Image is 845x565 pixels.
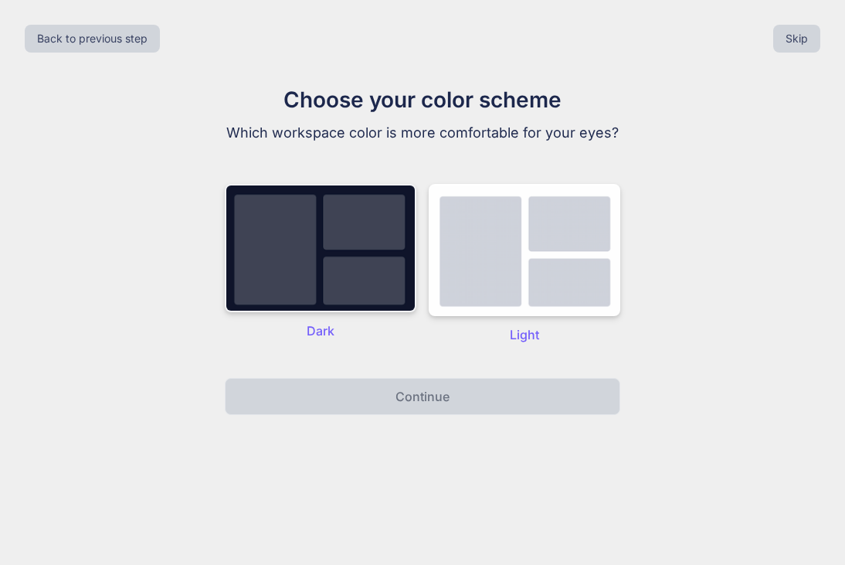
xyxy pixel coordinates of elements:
[163,122,682,144] p: Which workspace color is more comfortable for your eyes?
[163,83,682,116] h1: Choose your color scheme
[429,325,620,344] p: Light
[429,184,620,316] img: dark
[25,25,160,53] button: Back to previous step
[773,25,820,53] button: Skip
[395,387,450,406] p: Continue
[225,322,416,340] p: Dark
[225,184,416,312] img: dark
[225,378,620,415] button: Continue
